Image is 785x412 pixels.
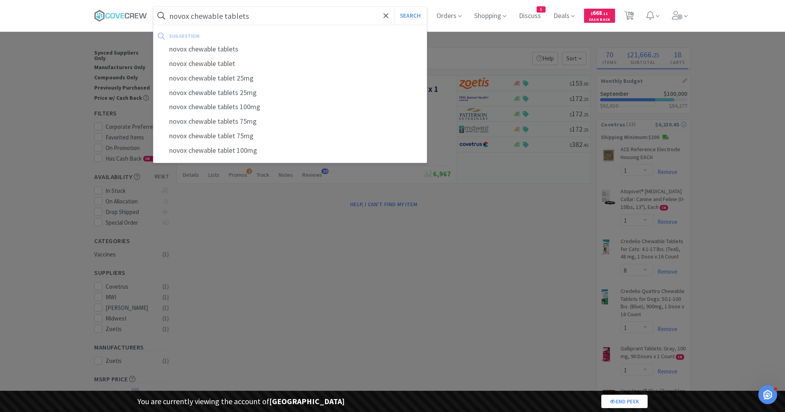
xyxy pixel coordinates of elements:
[589,18,610,23] span: Cash Back
[137,395,345,408] p: You are currently viewing the account of
[153,86,427,100] div: novox chewable tablets 25mg
[169,30,310,42] div: suggestion
[591,9,608,16] span: 668
[621,13,637,20] a: 70
[153,42,427,57] div: novox chewable tablets
[394,7,427,25] button: Search
[153,114,427,129] div: novox chewable tablets 75mg
[516,13,544,20] a: Discuss1
[153,7,427,25] input: Search by item, sku, manufacturer, ingredient, size...
[591,11,593,16] span: $
[153,71,427,86] div: novox chewable tablet 25mg
[153,100,427,114] div: novox chewable tablets 100mg
[758,385,777,404] iframe: Intercom live chat
[584,5,615,26] a: $668.11Cash Back
[153,143,427,158] div: novox chewable tablet 100mg
[601,395,648,408] a: End Peek
[602,11,608,16] span: . 11
[153,57,427,71] div: novox chewable tablet
[269,396,345,406] strong: [GEOGRAPHIC_DATA]
[537,7,545,12] span: 1
[153,129,427,143] div: novox chewable tablet 75mg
